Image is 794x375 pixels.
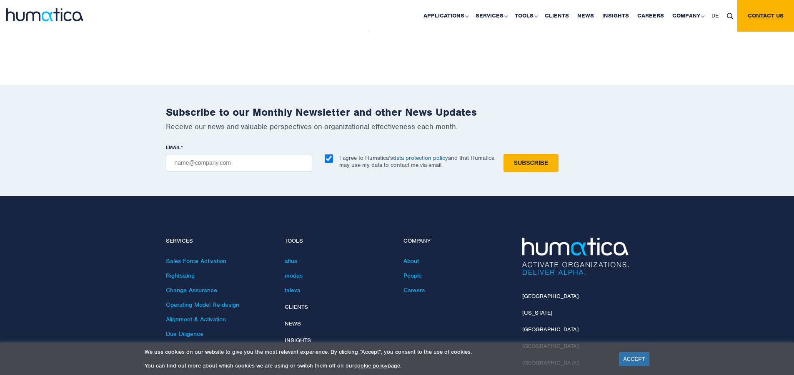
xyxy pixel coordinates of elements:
[166,257,226,265] a: Sales Force Activation
[522,309,552,316] a: [US_STATE]
[403,272,422,279] a: People
[403,257,419,265] a: About
[166,286,217,294] a: Change Assurance
[522,326,579,333] a: [GEOGRAPHIC_DATA]
[166,144,181,151] span: EMAIL
[403,286,425,294] a: Careers
[166,315,226,323] a: Alignment & Activation
[166,122,629,131] p: Receive our news and valuable perspectives on organizational effectiveness each month.
[711,12,719,19] span: DE
[393,154,448,161] a: data protection policy
[325,154,333,163] input: I agree to Humatica’sdata protection policyand that Humatica may use my data to contact me via em...
[166,330,203,338] a: Due Diligence
[166,272,195,279] a: Rightsizing
[6,8,83,21] img: logo
[285,286,301,294] a: taleva
[285,320,301,327] a: News
[522,238,629,275] img: Humatica
[619,352,649,366] a: ACCEPT
[145,348,609,355] p: We use cookies on our website to give you the most relevant experience. By clicking “Accept”, you...
[339,154,494,169] p: I agree to Humatica’s and that Humatica may use my data to contact me via email.
[403,238,510,245] h4: Company
[166,154,312,172] input: name@company.com
[285,303,308,310] a: Clients
[503,154,559,172] input: Subscribe
[354,362,388,369] a: cookie policy
[145,362,609,369] p: You can find out more about which cookies we are using or switch them off on our page.
[285,337,311,344] a: Insights
[727,13,733,19] img: search_icon
[285,257,297,265] a: altus
[166,238,272,245] h4: Services
[166,106,629,119] h2: Subscribe to our Monthly Newsletter and other News Updates
[285,272,303,279] a: modas
[522,293,579,300] a: [GEOGRAPHIC_DATA]
[285,238,391,245] h4: Tools
[166,301,239,308] a: Operating Model Re-design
